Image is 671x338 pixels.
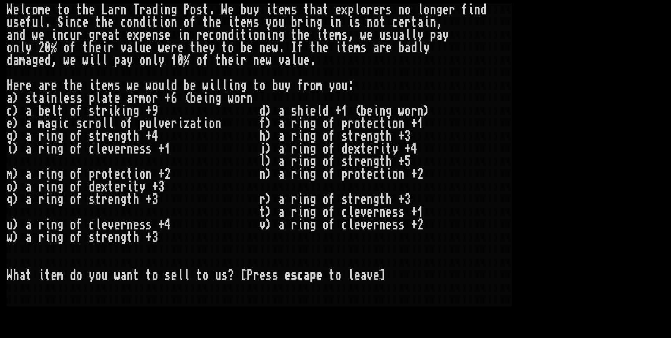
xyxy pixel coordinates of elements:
[430,4,436,16] div: n
[7,54,13,67] div: d
[57,16,64,29] div: S
[367,16,373,29] div: n
[436,16,443,29] div: ,
[152,4,158,16] div: d
[411,29,417,41] div: l
[70,41,76,54] div: f
[190,16,196,29] div: f
[38,79,45,92] div: a
[266,4,272,16] div: i
[51,54,57,67] div: ,
[278,16,285,29] div: u
[304,16,310,29] div: i
[291,29,297,41] div: t
[360,29,367,41] div: w
[430,29,436,41] div: p
[221,41,228,54] div: t
[468,4,474,16] div: i
[19,29,26,41] div: d
[152,54,158,67] div: l
[234,16,240,29] div: t
[101,16,108,29] div: h
[196,29,202,41] div: r
[82,54,89,67] div: w
[76,16,82,29] div: c
[120,54,127,67] div: a
[184,29,190,41] div: n
[259,41,266,54] div: n
[379,16,386,29] div: t
[7,41,13,54] div: o
[405,16,411,29] div: r
[304,54,310,67] div: e
[291,41,297,54] div: I
[158,29,165,41] div: s
[240,4,247,16] div: b
[341,29,348,41] div: s
[285,4,291,16] div: m
[165,4,171,16] div: n
[89,54,95,67] div: i
[95,41,101,54] div: e
[13,4,19,16] div: e
[405,29,411,41] div: l
[127,54,133,67] div: y
[146,29,152,41] div: e
[120,4,127,16] div: n
[341,41,348,54] div: t
[247,16,253,29] div: m
[38,54,45,67] div: e
[259,29,266,41] div: n
[253,29,259,41] div: o
[209,4,215,16] div: .
[443,4,449,16] div: e
[26,16,32,29] div: f
[386,4,392,16] div: s
[82,4,89,16] div: h
[64,29,70,41] div: c
[221,54,228,67] div: h
[392,29,398,41] div: u
[266,29,272,41] div: i
[101,54,108,67] div: l
[114,4,120,16] div: r
[424,41,430,54] div: y
[240,41,247,54] div: b
[95,54,101,67] div: l
[209,16,215,29] div: h
[19,41,26,54] div: l
[480,4,487,16] div: d
[304,4,310,16] div: t
[209,29,215,41] div: c
[95,29,101,41] div: r
[45,41,51,54] div: 0
[120,41,127,54] div: v
[247,4,253,16] div: u
[139,41,146,54] div: u
[398,29,405,41] div: a
[108,29,114,41] div: a
[108,4,114,16] div: a
[335,16,341,29] div: n
[266,41,272,54] div: e
[228,54,234,67] div: e
[127,29,133,41] div: e
[184,79,190,92] div: b
[392,16,398,29] div: c
[108,41,114,54] div: r
[316,41,323,54] div: h
[316,16,323,29] div: g
[45,54,51,67] div: d
[64,41,70,54] div: o
[57,29,64,41] div: n
[146,54,152,67] div: n
[133,29,139,41] div: x
[411,41,417,54] div: d
[202,79,209,92] div: w
[38,41,45,54] div: 2
[354,41,360,54] div: m
[190,79,196,92] div: e
[259,54,266,67] div: e
[146,16,152,29] div: i
[373,41,379,54] div: a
